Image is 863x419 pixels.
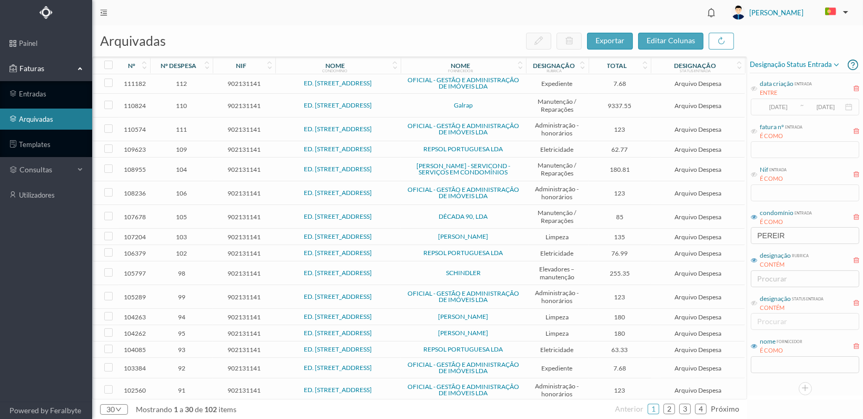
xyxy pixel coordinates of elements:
[215,233,273,241] span: 902131141
[304,313,372,320] a: ED. [STREET_ADDRESS]
[153,233,210,241] span: 103
[448,69,473,73] div: fornecedor
[760,346,802,355] div: É COMO
[653,165,742,173] span: Arquivo Despesa
[591,102,649,110] span: 9337.55
[215,386,273,394] span: 902131141
[591,189,649,197] span: 123
[153,80,210,87] span: 112
[304,101,372,109] a: ED. [STREET_ADDRESS]
[653,364,742,372] span: Arquivo Despesa
[760,132,802,141] div: É COMO
[591,249,649,257] span: 76.99
[705,6,718,20] i: icon: bell
[215,293,273,301] span: 902131141
[653,102,742,110] span: Arquivo Despesa
[39,6,53,19] img: Logo
[153,249,210,257] span: 102
[731,5,746,20] img: user_titan3.af2715ee.jpg
[304,269,372,277] a: ED. [STREET_ADDRESS]
[122,125,147,133] span: 110574
[438,329,488,337] a: [PERSON_NAME]
[750,59,840,71] span: Designação status entrada
[215,102,273,110] span: 902131141
[760,79,793,89] div: data criação
[408,289,519,304] a: OFICIAL - GESTÃO E ADMINISTRAÇÃO DE IMÓVEIS LDA
[183,405,195,414] span: 30
[153,189,210,197] span: 106
[122,269,147,277] span: 105797
[215,125,273,133] span: 902131141
[161,62,196,70] div: nº despesa
[529,289,586,305] span: Administração - honorários
[153,386,210,394] span: 91
[153,293,210,301] span: 99
[791,251,809,259] div: rubrica
[153,102,210,110] span: 110
[153,165,210,173] span: 104
[215,80,273,87] span: 902131141
[638,33,703,50] button: editar colunas
[760,260,809,269] div: CONTÉM
[408,383,519,397] a: OFICIAL - GESTÃO E ADMINISTRAÇÃO DE IMÓVEIS LDA
[122,80,147,87] span: 111182
[215,249,273,257] span: 902131141
[408,122,519,136] a: OFICIAL - GESTÃO E ADMINISTRAÇÃO DE IMÓVEIS LDA
[680,69,711,73] div: status entrada
[591,293,649,301] span: 123
[304,364,372,372] a: ED. [STREET_ADDRESS]
[591,145,649,153] span: 62.77
[122,249,147,257] span: 106379
[215,145,273,153] span: 902131141
[591,269,649,277] span: 255.35
[591,346,649,354] span: 63.33
[711,404,739,413] span: próximo
[760,294,791,304] div: designação
[529,185,586,201] span: Administração - honorários
[153,313,210,321] span: 94
[529,161,586,177] span: Manutenção / Reparações
[325,62,345,70] div: nome
[215,346,273,354] span: 902131141
[215,189,273,197] span: 902131141
[122,364,147,372] span: 103384
[122,293,147,301] span: 105289
[304,345,372,353] a: ED. [STREET_ADDRESS]
[439,212,488,220] a: DÉCADA 90, LDA
[153,269,210,277] span: 98
[153,213,210,221] span: 105
[653,233,742,241] span: Arquivo Despesa
[760,208,793,218] div: condomínio
[215,313,273,321] span: 902131141
[529,249,586,257] span: Eletricidade
[122,189,147,197] span: 108236
[408,186,519,200] a: OFICIAL - GESTÃO E ADMINISTRAÇÃO DE IMÓVEIS LDA
[304,145,372,153] a: ED. [STREET_ADDRESS]
[122,145,147,153] span: 109623
[215,213,273,221] span: 902131141
[446,269,481,277] a: SCHINDLER
[760,89,812,98] div: ENTRE
[674,62,716,70] div: designação
[19,164,72,175] span: consultas
[615,401,643,417] li: Página Anterior
[219,405,236,414] span: items
[529,80,586,87] span: Expediente
[153,329,210,337] span: 95
[695,404,707,414] li: 4
[529,121,586,137] span: Administração - honorários
[793,208,812,216] div: entrada
[122,346,147,354] span: 104085
[122,102,147,110] span: 110824
[615,404,643,413] span: anterior
[591,125,649,133] span: 123
[653,213,742,221] span: Arquivo Despesa
[122,165,147,173] span: 108955
[791,294,824,302] div: status entrada
[653,145,742,153] span: Arquivo Despesa
[136,405,172,414] span: mostrando
[304,329,372,337] a: ED. [STREET_ADDRESS]
[122,313,147,321] span: 104263
[653,346,742,354] span: Arquivo Despesa
[679,404,691,414] li: 3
